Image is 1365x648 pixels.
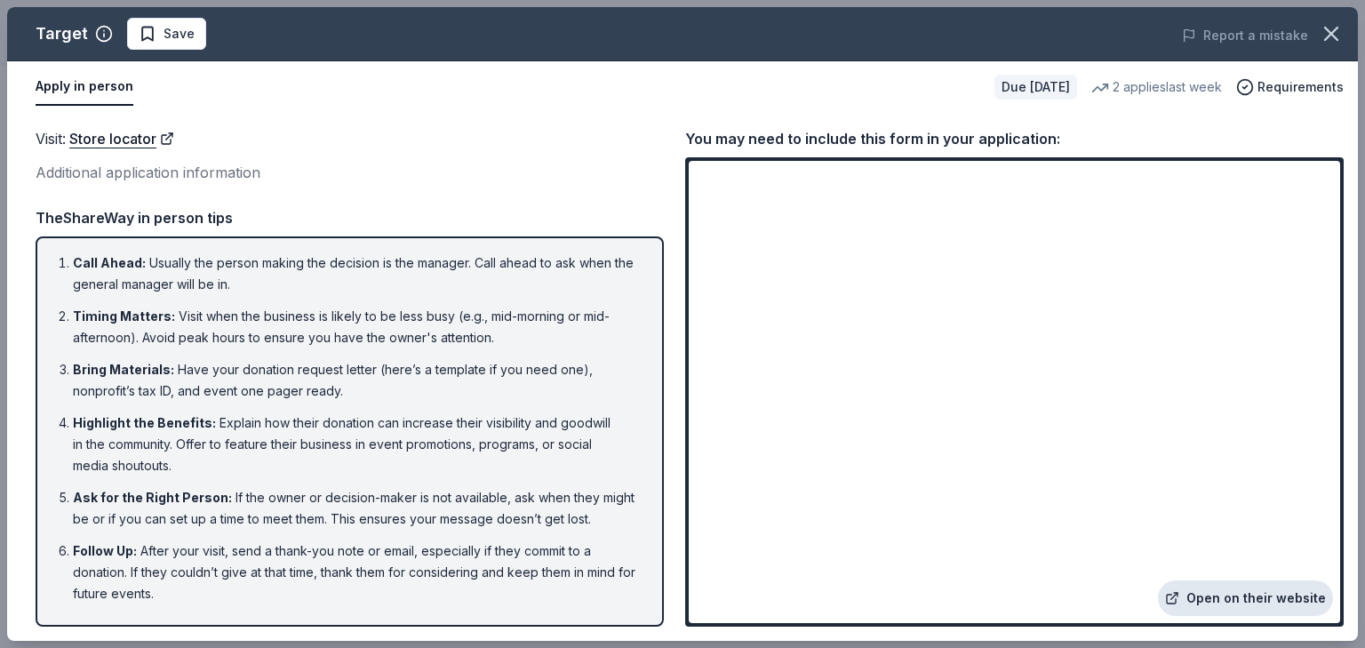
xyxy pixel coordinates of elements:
div: You may need to include this form in your application: [685,127,1344,150]
span: Call Ahead : [73,255,146,270]
div: Target [36,20,88,48]
span: Timing Matters : [73,308,175,324]
span: Ask for the Right Person : [73,490,232,505]
li: Usually the person making the decision is the manager. Call ahead to ask when the general manager... [73,252,637,295]
div: Due [DATE] [994,75,1077,100]
div: 2 applies last week [1091,76,1222,98]
li: Have your donation request letter (here’s a template if you need one), nonprofit’s tax ID, and ev... [73,359,637,402]
button: Requirements [1236,76,1344,98]
li: After your visit, send a thank-you note or email, especially if they commit to a donation. If the... [73,540,637,604]
li: If the owner or decision-maker is not available, ask when they might be or if you can set up a ti... [73,487,637,530]
a: Store locator [69,127,174,150]
span: Requirements [1257,76,1344,98]
button: Report a mistake [1182,25,1308,46]
span: Highlight the Benefits : [73,415,216,430]
div: TheShareWay in person tips [36,206,664,229]
div: Visit : [36,127,664,150]
div: Additional application information [36,161,664,184]
span: Follow Up : [73,543,137,558]
span: Bring Materials : [73,362,174,377]
li: Explain how their donation can increase their visibility and goodwill in the community. Offer to ... [73,412,637,476]
a: Open on their website [1158,580,1333,616]
button: Save [127,18,206,50]
li: Visit when the business is likely to be less busy (e.g., mid-morning or mid-afternoon). Avoid pea... [73,306,637,348]
span: Save [164,23,195,44]
button: Apply in person [36,68,133,106]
